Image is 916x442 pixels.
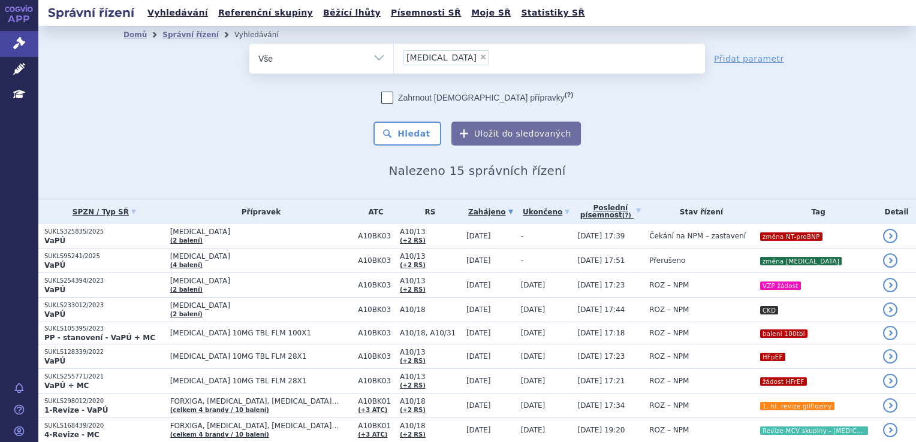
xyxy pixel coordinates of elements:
[164,199,352,224] th: Přípravek
[44,373,164,381] p: SUKLS255771/2021
[358,352,394,361] span: A10BK03
[883,423,897,437] a: detail
[144,5,212,21] a: Vyhledávání
[44,228,164,236] p: SUKLS325835/2025
[466,377,491,385] span: [DATE]
[517,5,588,21] a: Statistiky SŘ
[373,122,441,146] button: Hledat
[466,256,491,265] span: [DATE]
[44,277,164,285] p: SUKLS254394/2023
[358,407,387,413] a: (+3 ATC)
[521,204,572,220] a: Ukončeno
[578,256,625,265] span: [DATE] 17:51
[170,431,269,438] a: (celkem 4 brandy / 10 balení)
[760,281,801,290] i: VZP žádost
[170,422,352,430] span: FORXIGA, [MEDICAL_DATA], [MEDICAL_DATA]…
[406,53,477,62] span: [MEDICAL_DATA]
[388,164,565,178] span: Nalezeno 15 správních řízení
[170,252,352,261] span: [MEDICAL_DATA]
[170,228,352,236] span: [MEDICAL_DATA]
[44,286,65,294] strong: VaPÚ
[400,431,426,438] a: (+2 RS)
[400,237,426,244] a: (+2 RS)
[493,50,499,65] input: [MEDICAL_DATA]
[466,401,491,410] span: [DATE]
[170,407,269,413] a: (celkem 4 brandy / 10 balení)
[44,431,100,439] strong: 4-Revize - MC
[358,232,394,240] span: A10BK03
[754,199,877,224] th: Tag
[170,377,352,385] span: [MEDICAL_DATA] 10MG TBL FLM 28X1
[649,377,689,385] span: ROZ – NPM
[400,305,460,314] span: A10/18
[400,286,426,293] a: (+2 RS)
[480,53,487,60] span: ×
[358,431,387,438] a: (+3 ATC)
[578,426,625,434] span: [DATE] 19:20
[44,237,65,245] strong: VaPÚ
[44,357,65,365] strong: VaPÚ
[578,401,625,410] span: [DATE] 17:34
[44,422,164,430] p: SUKLS168439/2020
[38,4,144,21] h2: Správní řízení
[760,257,842,265] i: změna [MEDICAL_DATA]
[451,122,581,146] button: Uložit do sledovaných
[643,199,754,224] th: Stav řízení
[44,334,155,342] strong: PP - stanovení - VaPÚ + MC
[170,277,352,285] span: [MEDICAL_DATA]
[521,426,546,434] span: [DATE]
[521,232,523,240] span: -
[760,232,822,241] i: změna NT-proBNP
[215,5,317,21] a: Referenční skupiny
[320,5,384,21] a: Běžící lhůty
[649,256,685,265] span: Přerušeno
[44,301,164,310] p: SUKLS233012/2023
[400,407,426,413] a: (+2 RS)
[649,426,689,434] span: ROZ – NPM
[760,426,868,435] i: Revize MCV skupiny - [MEDICAL_DATA]
[883,374,897,388] a: detail
[466,305,491,314] span: [DATE]
[394,199,460,224] th: RS
[400,397,460,405] span: A10/18
[44,261,65,270] strong: VaPÚ
[578,305,625,314] span: [DATE] 17:44
[400,228,460,236] span: A10/13
[649,281,689,289] span: ROZ – NPM
[170,286,203,293] a: (2 balení)
[400,262,426,268] a: (+2 RS)
[170,301,352,310] span: [MEDICAL_DATA]
[358,256,394,265] span: A10BK03
[883,349,897,364] a: detail
[358,422,394,430] span: A10BK01
[466,281,491,289] span: [DATE]
[358,397,394,405] span: A10BK01
[234,26,294,44] li: Vyhledávání
[400,382,426,389] a: (+2 RS)
[521,401,546,410] span: [DATE]
[44,382,89,390] strong: VaPÚ + MC
[358,329,394,337] span: A10BK03
[649,352,689,361] span: ROZ – NPM
[578,329,625,337] span: [DATE] 17:18
[400,358,426,364] a: (+2 RS)
[521,377,546,385] span: [DATE]
[44,252,164,261] p: SUKLS95241/2025
[400,277,460,285] span: A10/13
[466,329,491,337] span: [DATE]
[649,401,689,410] span: ROZ – NPM
[358,377,394,385] span: A10BK03
[883,253,897,268] a: detail
[521,352,546,361] span: [DATE]
[521,329,546,337] span: [DATE]
[714,53,784,65] a: Přidat parametr
[44,325,164,333] p: SUKLS105395/2023
[162,31,219,39] a: Správní řízení
[578,232,625,240] span: [DATE] 17:39
[578,199,644,224] a: Poslednípísemnost(?)
[400,252,460,261] span: A10/13
[44,406,108,414] strong: 1-Revize - VaPÚ
[170,397,352,405] span: FORXIGA, [MEDICAL_DATA], [MEDICAL_DATA]…
[44,348,164,356] p: SUKLS128339/2022
[760,377,807,386] i: žádost HFrEF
